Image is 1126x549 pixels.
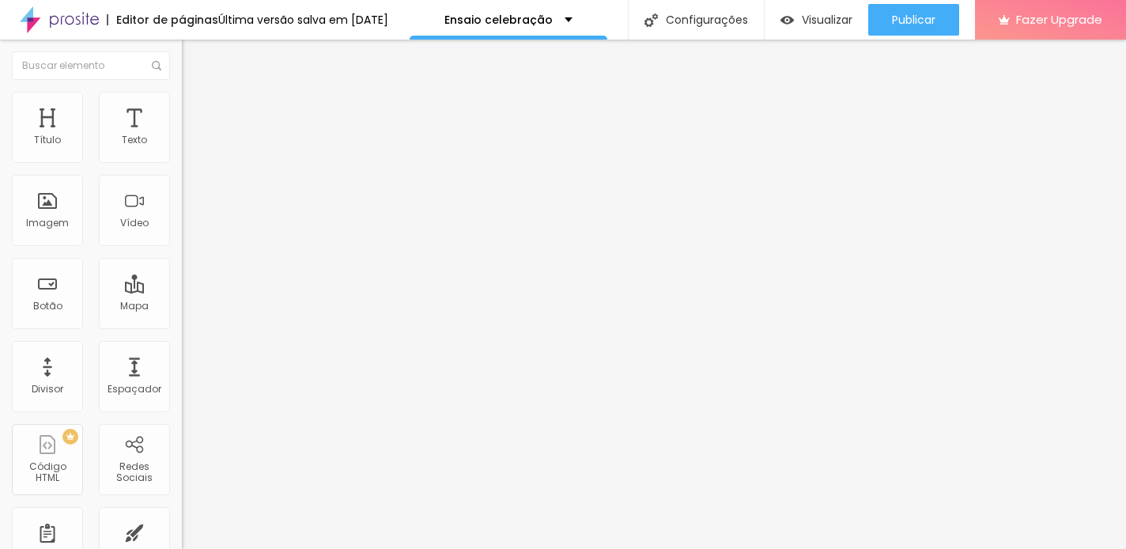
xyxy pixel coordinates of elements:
img: Icone [644,13,658,27]
button: Visualizar [765,4,868,36]
div: Divisor [32,384,63,395]
div: Vídeo [120,218,149,229]
p: Ensaio celebração [444,14,553,25]
span: Publicar [892,13,935,26]
img: Icone [152,61,161,70]
button: Publicar [868,4,959,36]
div: Texto [122,134,147,146]
div: Botão [33,301,62,312]
span: Visualizar [802,13,852,26]
span: Fazer Upgrade [1016,13,1102,26]
div: Mapa [120,301,149,312]
div: Redes Sociais [103,461,165,484]
input: Buscar elemento [12,51,170,80]
iframe: Editor [182,40,1126,549]
div: Espaçador [108,384,161,395]
div: Título [34,134,61,146]
div: Última versão salva em [DATE] [218,14,388,25]
div: Código HTML [16,461,78,484]
div: Imagem [26,218,69,229]
div: Editor de páginas [107,14,218,25]
img: view-1.svg [780,13,794,27]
